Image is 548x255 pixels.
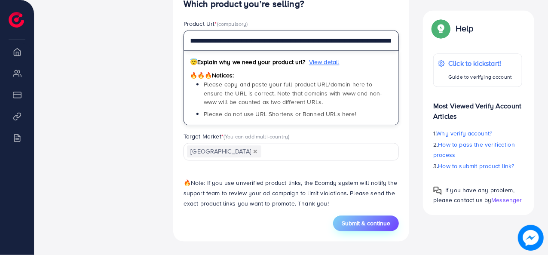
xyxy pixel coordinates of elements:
span: View detail [309,58,340,66]
button: Deselect Pakistan [253,149,257,154]
span: Please do not use URL Shortens or Banned URLs here! [204,110,356,118]
div: Search for option [184,143,399,160]
span: Why verify account? [437,129,493,138]
span: Messenger [491,196,522,204]
span: Notices: [190,71,234,80]
span: If you have any problem, please contact us by [433,186,514,204]
p: Help [456,23,474,34]
span: (compulsory) [217,20,248,28]
span: Explain why we need your product url? [190,58,306,66]
label: Target Market [184,132,290,141]
span: 😇 [190,58,197,66]
span: Please copy and paste your full product URL/domain here to ensure the URL is correct. Note that d... [204,80,382,106]
label: Product Url [184,19,248,28]
p: Guide to verifying account [448,72,512,82]
span: Submit & continue [342,219,390,227]
img: Popup guide [433,186,442,195]
input: Search for option [262,145,388,158]
span: How to submit product link? [438,162,514,170]
img: image [519,226,542,249]
span: 🔥 [184,178,191,187]
p: Click to kickstart! [448,58,512,68]
p: 2. [433,139,522,160]
span: How to pass the verification process [433,140,515,159]
p: 3. [433,161,522,171]
p: Most Viewed Verify Account Articles [433,94,522,121]
p: 1. [433,128,522,138]
img: logo [9,12,24,28]
button: Submit & continue [333,215,399,231]
p: Note: If you use unverified product links, the Ecomdy system will notify the support team to revi... [184,178,399,209]
span: [GEOGRAPHIC_DATA] [187,145,261,157]
span: 🔥🔥🔥 [190,71,212,80]
img: Popup guide [433,21,449,36]
span: (You can add multi-country) [223,132,289,140]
